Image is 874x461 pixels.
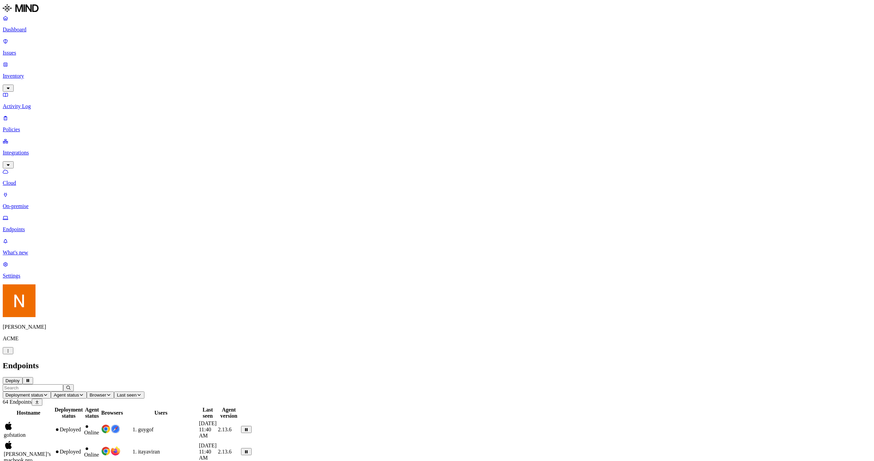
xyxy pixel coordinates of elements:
span: itayaviran [138,449,160,455]
span: 64 Endpoints [3,399,32,405]
p: ACME [3,336,871,342]
a: Integrations [3,138,871,167]
img: chrome.svg [101,424,111,434]
div: Deployed [55,449,83,455]
span: gofstation [4,432,26,438]
a: On-premise [3,192,871,209]
img: firefox.svg [111,446,120,456]
img: chrome.svg [101,446,111,456]
div: Browsers [101,410,123,416]
input: Search [3,384,63,391]
a: Dashboard [3,15,871,33]
span: guygof [138,427,153,432]
p: Inventory [3,73,871,79]
p: Issues [3,50,871,56]
button: Deploy [3,377,23,384]
p: Cloud [3,180,871,186]
a: Cloud [3,168,871,186]
span: 2.13.6 [218,427,231,432]
p: Policies [3,127,871,133]
div: Agent status [84,407,100,419]
span: [DATE] 11:40 AM [199,420,217,438]
a: Issues [3,38,871,56]
p: Integrations [3,150,871,156]
p: Settings [3,273,871,279]
img: macos.svg [4,421,13,431]
a: Activity Log [3,92,871,109]
a: Settings [3,261,871,279]
div: Deployment status [55,407,83,419]
div: Deployed [55,427,83,433]
div: Online [84,423,100,436]
a: Endpoints [3,215,871,233]
span: Agent status [54,392,79,398]
div: Online [84,446,100,458]
span: Deployment status [5,392,43,398]
a: MIND [3,3,871,15]
a: Inventory [3,61,871,91]
span: [DATE] 11:40 AM [199,443,217,461]
img: safari.svg [111,424,120,434]
span: 2.13.6 [218,449,231,455]
img: Nitai Mishary [3,284,36,317]
p: Dashboard [3,27,871,33]
h2: Endpoints [3,361,871,370]
div: Users [124,410,198,416]
p: Endpoints [3,226,871,233]
div: Hostname [4,410,53,416]
p: Activity Log [3,103,871,109]
div: Last seen [199,407,217,419]
a: Policies [3,115,871,133]
span: Last seen [117,392,137,398]
p: What's new [3,250,871,256]
img: MIND [3,3,39,14]
div: Agent version [218,407,240,419]
img: macos.svg [4,440,13,450]
a: What's new [3,238,871,256]
p: On-premise [3,203,871,209]
span: Browser [89,392,106,398]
